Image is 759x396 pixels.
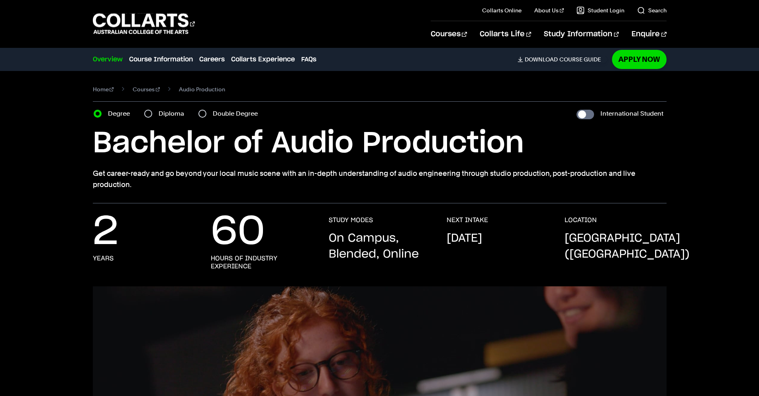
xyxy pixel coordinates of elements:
[577,6,624,14] a: Student Login
[632,21,666,47] a: Enquire
[431,21,467,47] a: Courses
[612,50,667,69] a: Apply Now
[447,231,482,246] p: [DATE]
[231,55,295,64] a: Collarts Experience
[213,108,263,119] label: Double Degree
[329,216,373,224] h3: STUDY MODES
[518,56,607,63] a: DownloadCourse Guide
[93,254,114,262] h3: Years
[133,84,160,95] a: Courses
[179,84,225,95] span: Audio Production
[637,6,667,14] a: Search
[129,55,193,64] a: Course Information
[108,108,135,119] label: Degree
[534,6,564,14] a: About Us
[447,216,488,224] h3: NEXT INTAKE
[93,12,195,35] div: Go to homepage
[480,21,531,47] a: Collarts Life
[93,216,118,248] p: 2
[565,216,597,224] h3: LOCATION
[93,84,114,95] a: Home
[93,55,123,64] a: Overview
[159,108,189,119] label: Diploma
[301,55,316,64] a: FAQs
[525,56,558,63] span: Download
[93,168,667,190] p: Get career-ready and go beyond your local music scene with an in-depth understanding of audio eng...
[544,21,619,47] a: Study Information
[565,231,690,262] p: [GEOGRAPHIC_DATA] ([GEOGRAPHIC_DATA])
[600,108,663,119] label: International Student
[211,216,265,248] p: 60
[482,6,522,14] a: Collarts Online
[211,254,313,270] h3: Hours of Industry Experience
[93,126,667,162] h1: Bachelor of Audio Production
[329,231,431,262] p: On Campus, Blended, Online
[199,55,225,64] a: Careers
